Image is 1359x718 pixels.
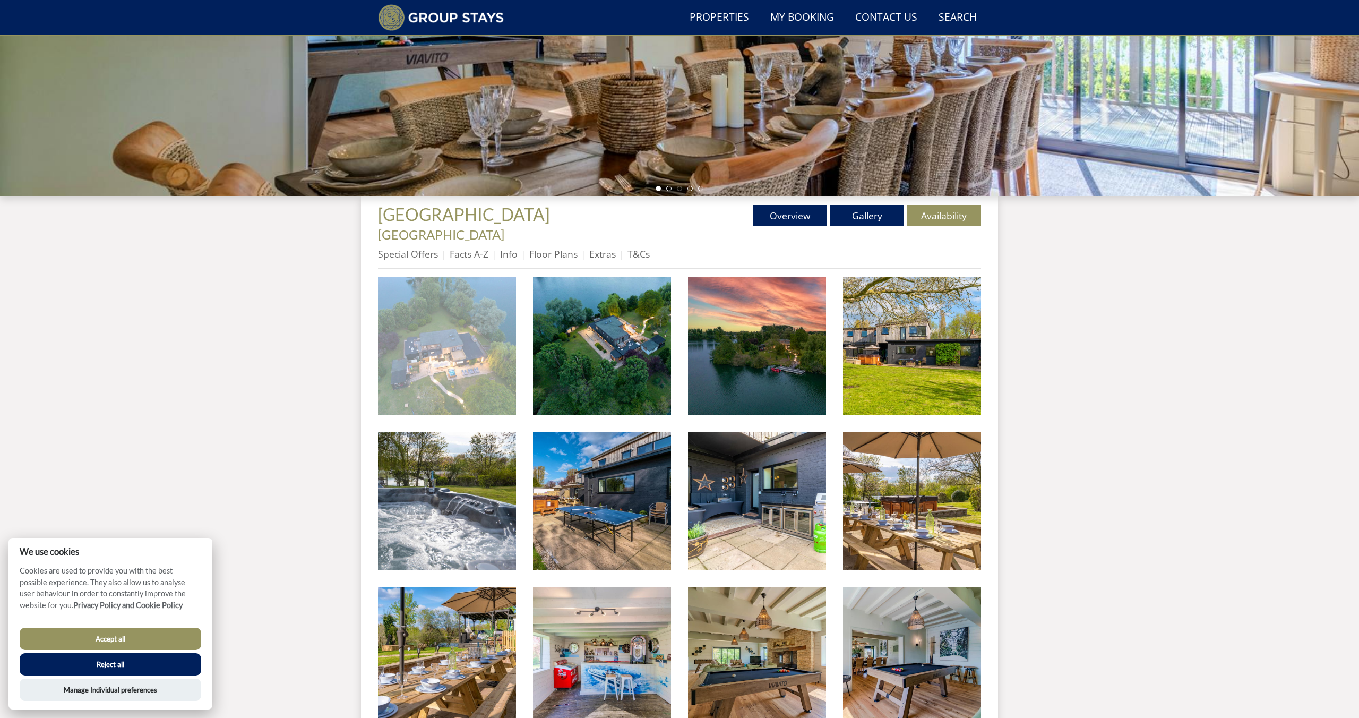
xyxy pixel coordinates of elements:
a: Search [934,6,981,30]
span: [GEOGRAPHIC_DATA] [378,204,550,225]
a: Gallery [830,205,904,226]
a: Contact Us [851,6,922,30]
img: Ducky Bird Island - Leisurely days dining outdoors [843,432,981,570]
img: Ducky Bird Island - A private island for large group holidays and weekends away in the UK [533,277,671,415]
a: Properties [685,6,753,30]
a: Privacy Policy and Cookie Policy [73,601,183,610]
a: Info [500,247,518,260]
img: Ducky Bird Island - The sunsets can be glorious [688,277,826,415]
h2: We use cookies [8,546,212,557]
a: Floor Plans [529,247,578,260]
img: Ducky Bird Island - Sleeps 16+6 on a private island in Oxfordshire [843,277,981,415]
img: Ducky Bird Island - Holiday house on a private island, sleeps up to 22 [378,277,516,415]
a: Facts A-Z [450,247,488,260]
a: My Booking [766,6,838,30]
p: Cookies are used to provide you with the best possible experience. They also allow us to analyse ... [8,565,212,619]
a: [GEOGRAPHIC_DATA] [378,227,504,242]
a: T&Cs [627,247,650,260]
a: Overview [753,205,827,226]
button: Manage Individual preferences [20,679,201,701]
img: Ducky Bird Island - Sit back in the hot tub, lake views before you [378,432,516,570]
a: Availability [907,205,981,226]
a: Extras [589,247,616,260]
a: [GEOGRAPHIC_DATA] [378,204,553,225]
img: Group Stays [378,4,504,31]
a: Special Offers [378,247,438,260]
img: Ducky Bird Island - Cook up a feast in the outdoor kitchen [688,432,826,570]
button: Accept all [20,628,201,650]
button: Reject all [20,653,201,676]
img: Ducky Bird Island - Outdoor table tennis, a hot tub, games room, outdoor kitchen, and a bar! [533,432,671,570]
